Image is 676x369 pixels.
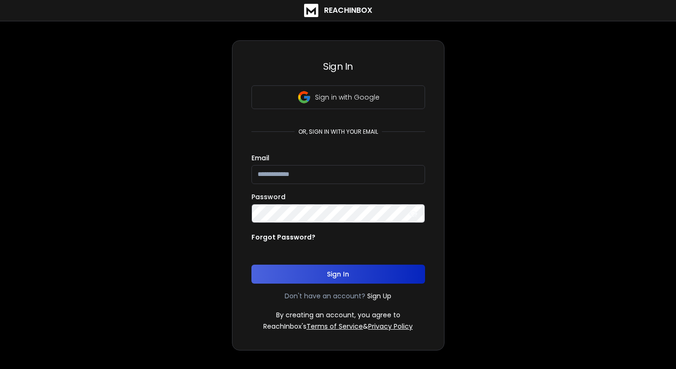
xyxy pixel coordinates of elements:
p: ReachInbox's & [263,322,413,331]
p: Sign in with Google [315,92,380,102]
h1: ReachInbox [324,5,372,16]
button: Sign in with Google [251,85,425,109]
a: ReachInbox [304,4,372,17]
img: logo [304,4,318,17]
label: Email [251,155,269,161]
button: Sign In [251,265,425,284]
p: Forgot Password? [251,232,315,242]
label: Password [251,194,286,200]
h3: Sign In [251,60,425,73]
p: or, sign in with your email [295,128,382,136]
a: Sign Up [367,291,391,301]
p: By creating an account, you agree to [276,310,400,320]
a: Terms of Service [306,322,363,331]
a: Privacy Policy [368,322,413,331]
p: Don't have an account? [285,291,365,301]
